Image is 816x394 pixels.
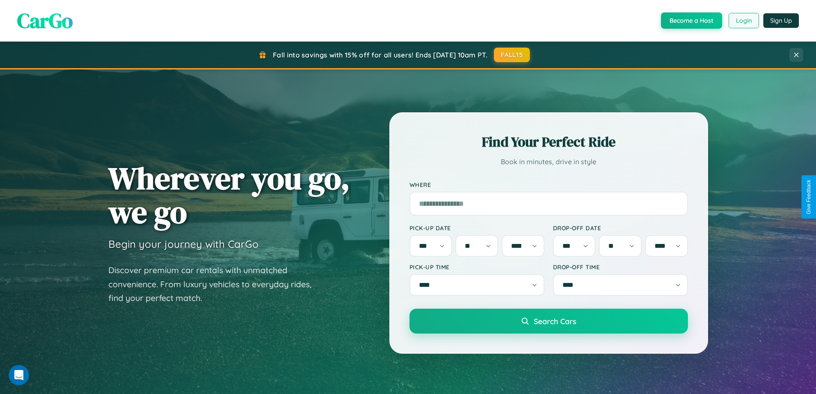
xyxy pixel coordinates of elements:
label: Pick-up Date [409,224,544,232]
label: Where [409,181,688,188]
button: Search Cars [409,309,688,334]
label: Drop-off Date [553,224,688,232]
span: CarGo [17,6,73,35]
h3: Begin your journey with CarGo [108,238,259,250]
h1: Wherever you go, we go [108,161,350,229]
button: FALL15 [494,48,530,62]
span: Search Cars [534,316,576,326]
button: Sign Up [763,13,799,28]
iframe: Intercom live chat [9,365,29,385]
label: Drop-off Time [553,263,688,271]
label: Pick-up Time [409,263,544,271]
h2: Find Your Perfect Ride [409,132,688,151]
button: Login [729,13,759,28]
button: Become a Host [661,12,722,29]
div: Give Feedback [806,180,812,214]
p: Book in minutes, drive in style [409,156,688,168]
span: Fall into savings with 15% off for all users! Ends [DATE] 10am PT. [273,51,487,59]
p: Discover premium car rentals with unmatched convenience. From luxury vehicles to everyday rides, ... [108,263,323,305]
